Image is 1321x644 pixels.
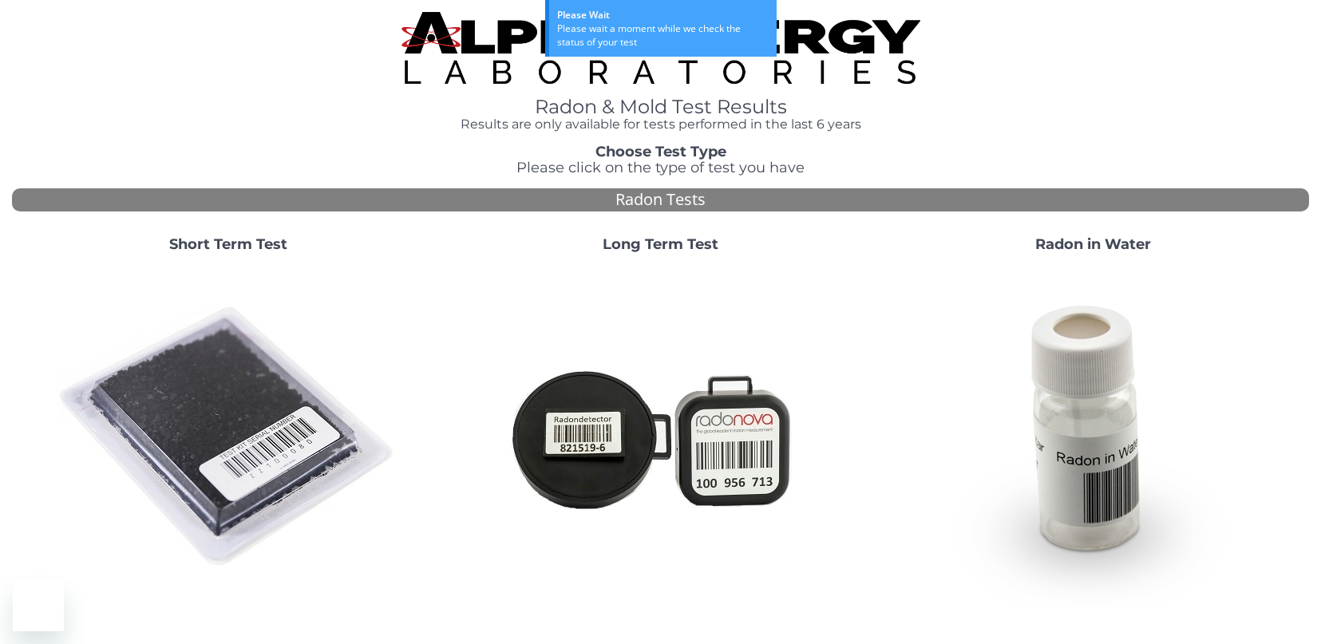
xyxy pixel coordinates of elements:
[57,266,400,609] img: ShortTerm.jpg
[921,266,1264,609] img: RadoninWater.jpg
[557,8,769,22] div: Please Wait
[603,235,718,253] strong: Long Term Test
[12,188,1309,211] div: Radon Tests
[13,580,64,631] iframe: Button to launch messaging window
[401,97,920,117] h1: Radon & Mold Test Results
[401,117,920,132] h4: Results are only available for tests performed in the last 6 years
[1035,235,1151,253] strong: Radon in Water
[488,266,832,609] img: Radtrak2vsRadtrak3.jpg
[401,12,920,84] img: TightCrop.jpg
[169,235,287,253] strong: Short Term Test
[516,159,805,176] span: Please click on the type of test you have
[557,22,769,49] div: Please wait a moment while we check the status of your test
[595,143,726,160] strong: Choose Test Type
